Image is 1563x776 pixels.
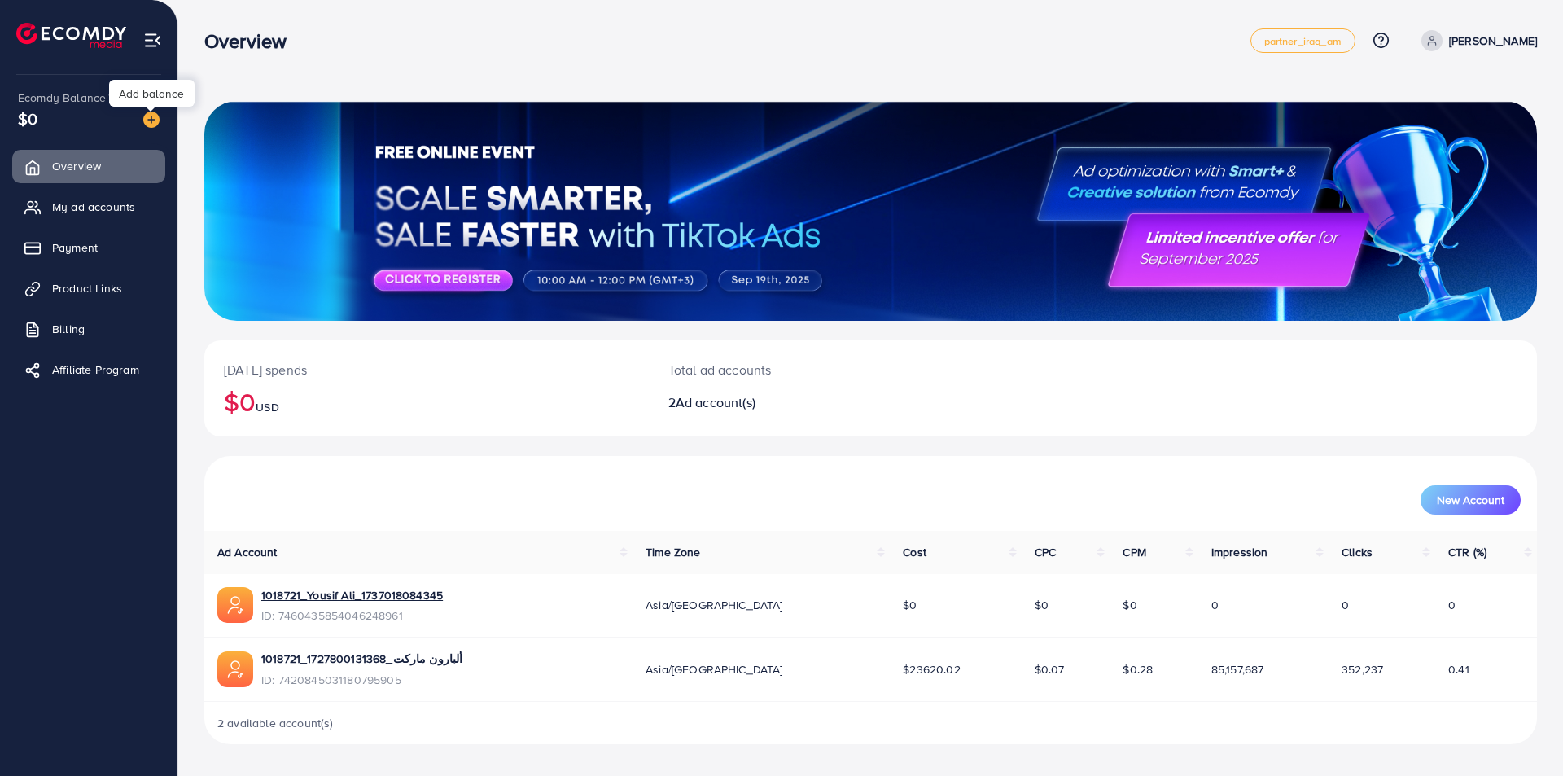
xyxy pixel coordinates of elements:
[143,112,160,128] img: image
[217,587,253,623] img: ic-ads-acc.e4c84228.svg
[52,362,139,378] span: Affiliate Program
[18,107,37,130] span: $0
[261,651,463,667] a: 1018721_ألبارون ماركت_1727800131368
[1449,31,1537,50] p: [PERSON_NAME]
[217,651,253,687] img: ic-ads-acc.e4c84228.svg
[1448,597,1456,613] span: 0
[903,597,917,613] span: $0
[646,597,783,613] span: Asia/[GEOGRAPHIC_DATA]
[1035,597,1049,613] span: $0
[1437,494,1504,506] span: New Account
[903,661,960,677] span: $23620.02
[261,672,463,688] span: ID: 7420845031180795905
[646,544,700,560] span: Time Zone
[12,150,165,182] a: Overview
[12,191,165,223] a: My ad accounts
[1035,544,1056,560] span: CPC
[12,313,165,345] a: Billing
[52,280,122,296] span: Product Links
[256,399,278,415] span: USD
[903,544,926,560] span: Cost
[1123,544,1145,560] span: CPM
[204,29,300,53] h3: Overview
[1123,597,1136,613] span: $0
[1342,544,1373,560] span: Clicks
[1448,661,1469,677] span: 0.41
[217,715,334,731] span: 2 available account(s)
[12,353,165,386] a: Affiliate Program
[1494,703,1551,764] iframe: Chat
[1211,661,1264,677] span: 85,157,687
[12,231,165,264] a: Payment
[1415,30,1537,51] a: [PERSON_NAME]
[224,360,629,379] p: [DATE] spends
[1342,661,1383,677] span: 352,237
[1035,661,1065,677] span: $0.07
[143,31,162,50] img: menu
[16,23,126,48] img: logo
[668,360,962,379] p: Total ad accounts
[18,90,106,106] span: Ecomdy Balance
[1421,485,1521,515] button: New Account
[1211,544,1268,560] span: Impression
[217,544,278,560] span: Ad Account
[52,239,98,256] span: Payment
[1448,544,1486,560] span: CTR (%)
[12,272,165,305] a: Product Links
[52,321,85,337] span: Billing
[1250,28,1355,53] a: partner_iraq_am
[1211,597,1219,613] span: 0
[109,80,195,107] div: Add balance
[646,661,783,677] span: Asia/[GEOGRAPHIC_DATA]
[261,587,443,603] a: 1018721_Yousif Ali_1737018084345
[1342,597,1349,613] span: 0
[1123,661,1153,677] span: $0.28
[224,386,629,417] h2: $0
[261,607,443,624] span: ID: 7460435854046248961
[1264,36,1342,46] span: partner_iraq_am
[52,158,101,174] span: Overview
[668,395,962,410] h2: 2
[676,393,755,411] span: Ad account(s)
[52,199,135,215] span: My ad accounts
